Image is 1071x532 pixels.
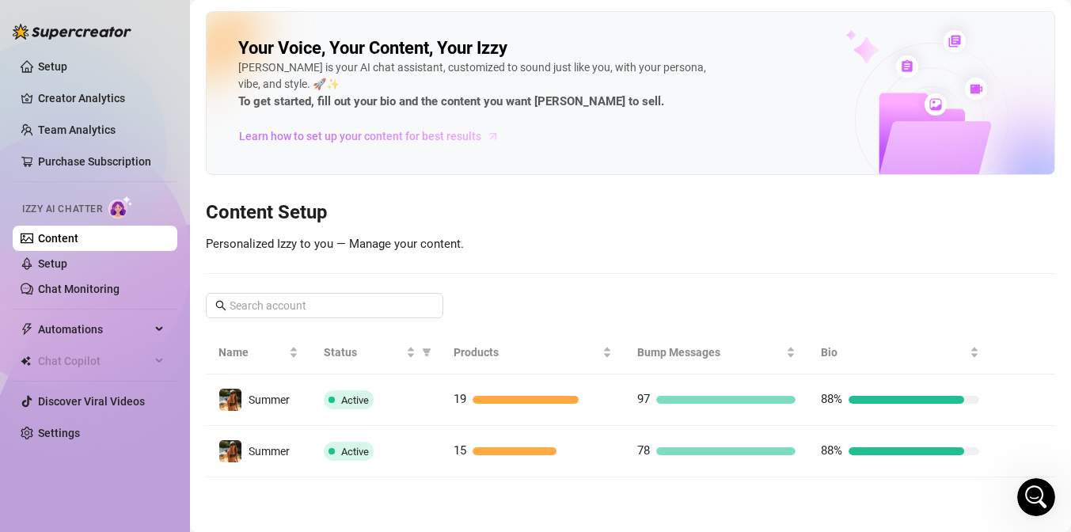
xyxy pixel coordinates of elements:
a: Discover Viral Videos [38,395,145,408]
img: AI Chatter [108,196,133,218]
span: filter [422,348,431,357]
a: Setup [38,60,67,73]
h2: Your Voice, Your Content, Your Izzy [238,37,507,59]
a: Settings [38,427,80,439]
span: arrow-right [485,128,501,144]
button: Search for help [23,279,294,311]
div: Message Online Fans automation [32,353,265,370]
span: Home [35,426,70,437]
a: Team Analytics [38,123,116,136]
div: [PERSON_NAME] is your AI chat assistant, customized to sound just like you, with your persona, vi... [238,59,713,112]
h3: Content Setup [206,200,1055,226]
div: Message Copilot [23,376,294,405]
span: 88% [821,392,842,406]
span: Name [218,344,286,361]
strong: To get started, fill out your bio and the content you want [PERSON_NAME] to sell. [238,94,664,108]
div: Close [272,25,301,54]
span: Izzy AI Chatter [22,202,102,217]
span: thunderbolt [21,323,33,336]
div: 📢 Join Our Telegram Channel [32,234,265,251]
span: 19 [454,392,466,406]
div: Super Mass [32,324,265,340]
a: 📢 Join Our Telegram Channel [23,228,294,257]
div: Giselle [70,183,108,199]
th: Bump Messages [625,331,808,374]
span: search [215,300,226,311]
a: Setup [38,257,67,270]
th: Name [206,331,311,374]
span: 88% [821,443,842,458]
div: Message Copilot [32,382,265,399]
span: Summer [249,393,290,406]
div: • [DATE] [111,183,155,199]
th: Status [311,331,442,374]
a: Learn how to set up your content for best results [238,123,511,149]
img: logo-BBDzfeDw.svg [13,24,131,40]
span: 78 [637,443,650,458]
span: Help [251,426,276,437]
img: Summer [219,389,241,411]
span: filter [419,340,435,364]
div: Recent message [32,143,284,160]
img: Chat Copilot [21,355,31,367]
span: Active [341,446,369,458]
div: Message Online Fans automation [23,347,294,376]
span: Active [341,394,369,406]
button: Messages [105,386,211,450]
img: ai-chatter-content-library-cLFOSyPT.png [809,13,1054,174]
th: Products [441,331,625,374]
span: Personalized Izzy to you — Manage your content. [206,237,464,251]
input: Search account [230,297,421,314]
iframe: Intercom live chat [1017,478,1055,516]
div: Recent messageProfile image for GiselleHey! Thanks for reaching out. Regarding the video issue: i... [16,130,301,213]
span: Bio [821,344,967,361]
span: 97 [637,392,650,406]
span: Status [324,344,404,361]
span: Automations [38,317,150,342]
a: Purchase Subscription [38,155,151,168]
span: Products [454,344,599,361]
th: Bio [808,331,992,374]
a: Chat Monitoring [38,283,120,295]
span: Search for help [32,287,128,304]
span: Learn how to set up your content for best results [239,127,481,145]
div: Profile image for GiselleHey! Thanks for reaching out. Regarding the video issue: if you're seein... [17,154,300,212]
span: Chat Copilot [38,348,150,374]
img: Profile image for Giselle [32,167,64,199]
a: Content [38,232,78,245]
p: Hi Summer 👋 [32,56,285,83]
a: Creator Analytics [38,85,165,111]
span: Messages [131,426,186,437]
button: Help [211,386,317,450]
img: Summer [219,440,241,462]
span: Summer [249,445,290,458]
div: Super Mass [23,317,294,347]
span: 15 [454,443,466,458]
span: Bump Messages [637,344,783,361]
p: How can we help? [32,83,285,110]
